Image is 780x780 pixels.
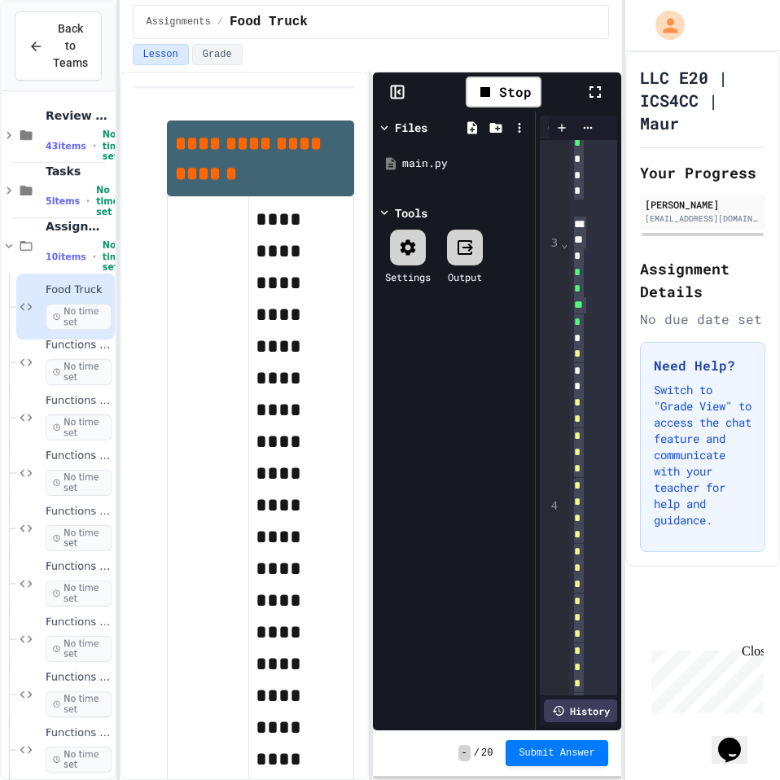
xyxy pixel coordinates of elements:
span: Functions Assignment 4a [46,671,112,685]
span: Functions Assignment 2 [46,394,112,408]
div: Chat with us now!Close [7,7,112,103]
span: Fold line [560,237,568,250]
span: No time set [96,185,119,217]
span: Functions Assignment 3a [46,449,112,463]
span: No time set [46,470,112,496]
span: 20 [481,747,493,760]
span: Tasks [46,164,112,178]
span: • [93,250,96,263]
span: No time set [46,359,112,385]
span: No time set [46,691,112,717]
span: No time set [46,304,112,330]
span: Functions Assignment 4b [46,726,112,740]
span: Review Tasks [46,108,112,123]
span: Functions Assignment 3d [46,616,112,629]
iframe: chat widget [645,644,764,713]
span: Functions Assignment 3c [46,560,112,574]
span: No time set [46,414,112,440]
div: Settings [385,269,431,284]
h3: Need Help? [654,356,752,375]
span: No time set [103,240,125,273]
span: - [458,745,471,761]
span: Functions Assignment 3b [46,505,112,519]
div: Stop [466,77,541,107]
span: • [93,139,96,152]
div: Tools [395,204,427,221]
span: / [474,747,480,760]
div: History [544,699,618,722]
span: / [217,15,223,28]
span: No time set [46,747,112,773]
div: [EMAIL_ADDRESS][DOMAIN_NAME] [645,213,760,225]
span: No time set [46,581,112,607]
div: My Account [638,7,689,44]
div: 3 [540,235,560,498]
div: Files [395,119,427,136]
span: Submit Answer [519,747,595,760]
span: 43 items [46,141,86,151]
span: Functions Assignment 1 [46,339,112,353]
div: Output [448,269,482,284]
h2: Assignment Details [640,257,765,303]
div: main.py [402,156,529,172]
div: No due date set [640,309,765,329]
span: Assignments [147,15,211,28]
span: No time set [103,129,125,162]
span: • [86,195,90,208]
h2: Your Progress [640,161,765,184]
div: Console [540,119,602,136]
span: Food Truck [46,283,112,297]
span: 10 items [46,252,86,262]
h1: LLC E20 | ICS4CC | Maur [640,66,765,134]
span: Food Truck [230,12,308,32]
span: No time set [46,636,112,662]
span: 5 items [46,196,80,207]
span: Assignments [46,219,112,234]
button: Lesson [133,44,189,65]
span: No time set [46,525,112,551]
iframe: chat widget [712,715,764,764]
div: [PERSON_NAME] [645,197,760,212]
button: Grade [192,44,243,65]
span: Back to Teams [53,20,88,72]
p: Switch to "Grade View" to access the chat feature and communicate with your teacher for help and ... [654,382,752,528]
